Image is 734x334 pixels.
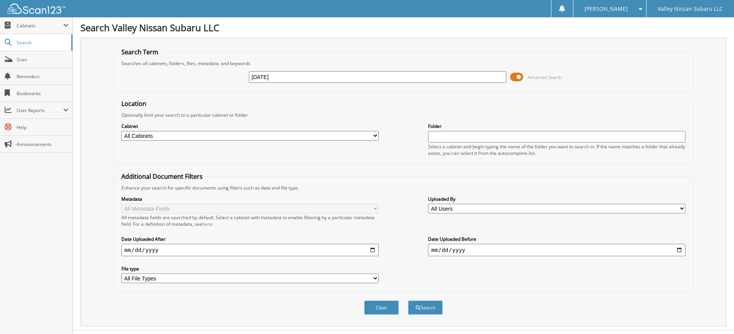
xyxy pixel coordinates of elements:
input: start [121,244,379,256]
a: here [202,221,212,227]
span: Help [17,124,69,131]
label: Uploaded By [428,196,685,202]
legend: Location [118,99,150,108]
span: [PERSON_NAME] [585,7,628,11]
input: end [428,244,685,256]
label: Folder [428,123,685,129]
div: Select a cabinet and begin typing the name of the folder you want to search in. If the name match... [428,143,685,156]
iframe: Chat Widget [695,297,734,334]
img: scan123-logo-white.svg [8,3,66,14]
legend: Additional Document Filters [118,172,207,181]
div: All metadata fields are searched by default. Select a cabinet with metadata to enable filtering b... [121,214,379,227]
label: Date Uploaded Before [428,236,685,242]
span: Reminders [17,73,69,80]
span: Scan [17,56,69,63]
span: Search [17,39,67,46]
label: File type [121,265,379,272]
label: Metadata [121,196,379,202]
span: Announcements [17,141,69,148]
label: Cabinet [121,123,379,129]
legend: Search Term [118,48,162,56]
button: Clear [364,300,399,315]
span: Cabinets [17,22,63,29]
span: Valley Nissan Subaru LLC [658,7,723,11]
div: Enhance your search for specific documents using filters such as date and file type. [118,185,689,191]
span: User Reports [17,107,63,114]
span: Bookmarks [17,90,69,97]
div: Optionally limit your search to a particular cabinet or folder [118,112,689,118]
label: Date Uploaded After [121,236,379,242]
button: Search [408,300,443,315]
h1: Search Valley Nissan Subaru LLC [81,21,726,34]
span: Advanced Search [527,74,562,80]
div: Searches all cabinets, folders, files, metadata, and keywords [118,60,689,67]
